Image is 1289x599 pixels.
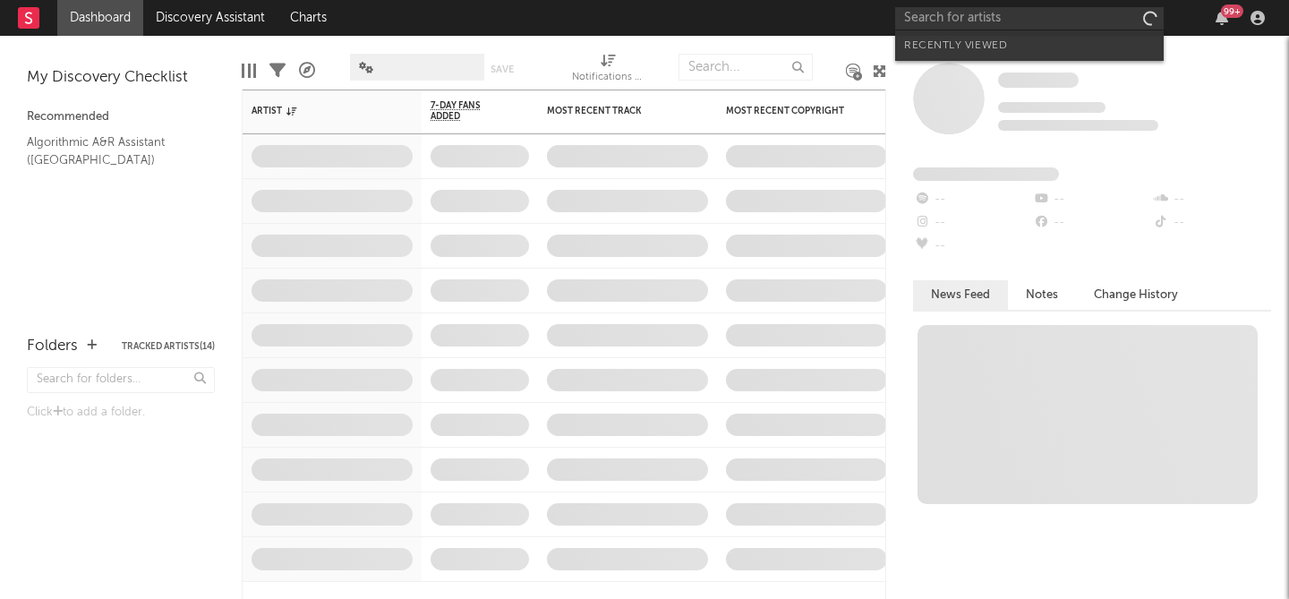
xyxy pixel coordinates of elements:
button: Tracked Artists(14) [122,342,215,351]
div: Folders [27,336,78,357]
div: Recommended [27,107,215,128]
div: Most Recent Copyright [726,106,860,116]
div: Recently Viewed [904,35,1155,56]
a: Algorithmic A&R Assistant ([GEOGRAPHIC_DATA]) [27,133,197,169]
div: Artist [252,106,386,116]
div: A&R Pipeline [299,45,315,97]
div: Click to add a folder. [27,402,215,424]
button: Change History [1076,280,1196,310]
div: -- [913,211,1032,235]
div: -- [1152,211,1271,235]
div: 99 + [1221,4,1243,18]
div: -- [913,188,1032,211]
span: 7-Day Fans Added [431,100,502,122]
button: 99+ [1216,11,1228,25]
span: Some Artist [998,73,1079,88]
input: Search for artists [895,7,1164,30]
span: Tracking Since: [DATE] [998,102,1105,113]
div: Filters [269,45,286,97]
button: News Feed [913,280,1008,310]
span: 0 fans last week [998,120,1158,131]
div: Edit Columns [242,45,256,97]
div: Most Recent Track [547,106,681,116]
input: Search... [679,54,813,81]
div: My Discovery Checklist [27,67,215,89]
button: Notes [1008,280,1076,310]
span: Fans Added by Platform [913,167,1059,181]
a: Some Artist [998,72,1079,90]
div: Notifications (Artist) [572,67,644,89]
input: Search for folders... [27,367,215,393]
div: -- [1152,188,1271,211]
div: -- [1032,211,1151,235]
div: -- [913,235,1032,258]
div: Notifications (Artist) [572,45,644,97]
div: -- [1032,188,1151,211]
button: Save [491,64,514,74]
